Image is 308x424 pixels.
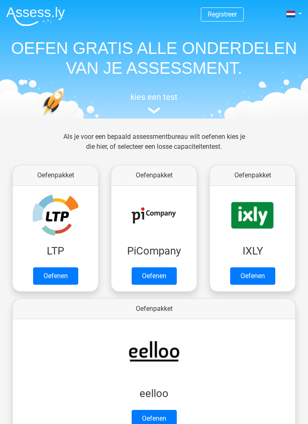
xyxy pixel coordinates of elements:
[55,132,253,162] div: Als je voor een bepaald assessmentbureau wilt oefenen kies je die hier, of selecteer een losse ca...
[132,267,177,285] a: Oefenen
[6,38,302,78] h1: OEFEN GRATIS ALLE ONDERDELEN VAN JE ASSESSMENT.
[6,92,302,114] a: kies een test
[33,267,78,285] a: Oefenen
[208,10,237,18] a: Registreer
[42,88,89,146] img: oefenen
[230,267,275,285] a: Oefenen
[6,92,302,102] h5: kies een test
[148,107,160,114] img: assessment
[6,7,65,26] img: Assessly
